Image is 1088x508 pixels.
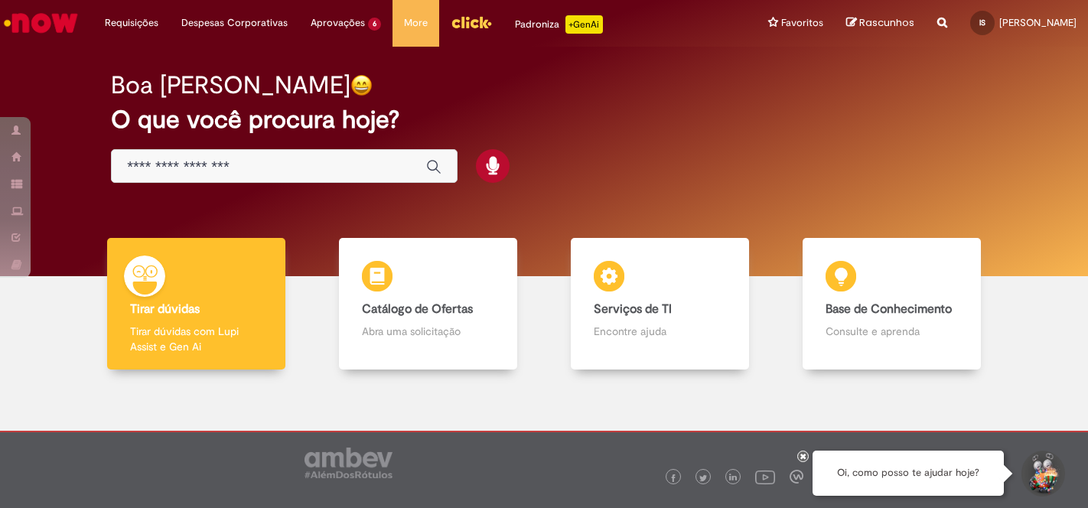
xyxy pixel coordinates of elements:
span: Requisições [105,15,158,31]
h2: Boa [PERSON_NAME] [111,72,350,99]
a: Catálogo de Ofertas Abra uma solicitação [312,238,544,370]
button: Iniciar Conversa de Suporte [1019,451,1065,497]
img: ServiceNow [2,8,80,38]
span: Despesas Corporativas [181,15,288,31]
p: Tirar dúvidas com Lupi Assist e Gen Ai [130,324,262,354]
span: [PERSON_NAME] [999,16,1077,29]
p: +GenAi [565,15,603,34]
span: 6 [368,18,381,31]
p: Consulte e aprenda [826,324,957,339]
b: Catálogo de Ofertas [362,301,473,317]
p: Abra uma solicitação [362,324,494,339]
img: logo_footer_workplace.png [790,470,803,484]
span: Aprovações [311,15,365,31]
span: More [404,15,428,31]
img: happy-face.png [350,74,373,96]
h2: O que você procura hoje? [111,106,977,133]
span: Rascunhos [859,15,914,30]
b: Base de Conhecimento [826,301,952,317]
a: Rascunhos [846,16,914,31]
div: Padroniza [515,15,603,34]
p: Encontre ajuda [594,324,725,339]
img: logo_footer_youtube.png [755,467,775,487]
a: Serviços de TI Encontre ajuda [544,238,776,370]
a: Base de Conhecimento Consulte e aprenda [776,238,1008,370]
div: Oi, como posso te ajudar hoje? [813,451,1004,496]
img: logo_footer_twitter.png [699,474,707,482]
img: click_logo_yellow_360x200.png [451,11,492,34]
img: logo_footer_ambev_rotulo_gray.png [305,448,393,478]
b: Tirar dúvidas [130,301,200,317]
img: logo_footer_facebook.png [669,474,677,482]
a: Tirar dúvidas Tirar dúvidas com Lupi Assist e Gen Ai [80,238,312,370]
img: logo_footer_linkedin.png [729,474,737,483]
span: Favoritos [781,15,823,31]
span: IS [979,18,985,28]
b: Serviços de TI [594,301,672,317]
